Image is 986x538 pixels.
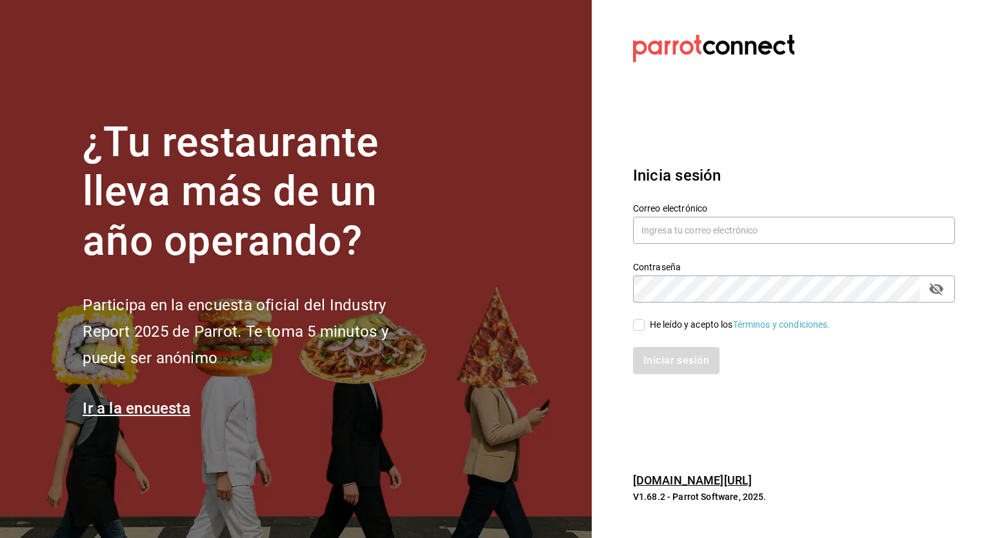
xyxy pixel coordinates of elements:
label: Contraseña [633,262,955,271]
div: He leído y acepto los [650,318,830,332]
h2: Participa en la encuesta oficial del Industry Report 2025 de Parrot. Te toma 5 minutos y puede se... [83,292,431,371]
input: Ingresa tu correo electrónico [633,217,955,244]
a: Términos y condiciones. [733,319,830,330]
a: Ir a la encuesta [83,399,190,417]
a: [DOMAIN_NAME][URL] [633,473,752,487]
p: V1.68.2 - Parrot Software, 2025. [633,490,955,503]
label: Correo electrónico [633,203,955,212]
button: passwordField [925,278,947,300]
h1: ¿Tu restaurante lleva más de un año operando? [83,118,431,266]
h3: Inicia sesión [633,164,955,187]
